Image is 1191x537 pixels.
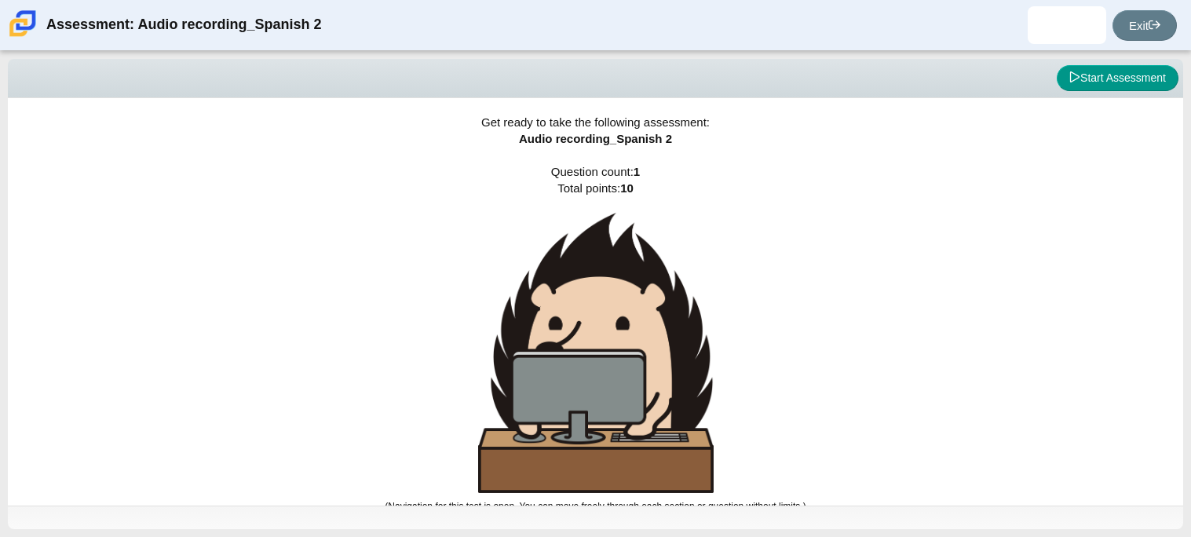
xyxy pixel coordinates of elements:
[1054,13,1080,38] img: ethan.hidalgosedan.OO5Hhs
[1057,65,1178,92] button: Start Assessment
[46,6,321,44] div: Assessment: Audio recording_Spanish 2
[6,29,39,42] a: Carmen School of Science & Technology
[1112,10,1177,41] a: Exit
[385,501,806,512] small: (Navigation for this test is open. You can move freely through each section or question without l...
[519,132,672,145] span: Audio recording_Spanish 2
[6,7,39,40] img: Carmen School of Science & Technology
[478,213,714,493] img: hedgehog-behind-computer-large.png
[385,165,806,512] span: Question count: Total points:
[620,181,634,195] b: 10
[481,115,710,129] span: Get ready to take the following assessment:
[634,165,640,178] b: 1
